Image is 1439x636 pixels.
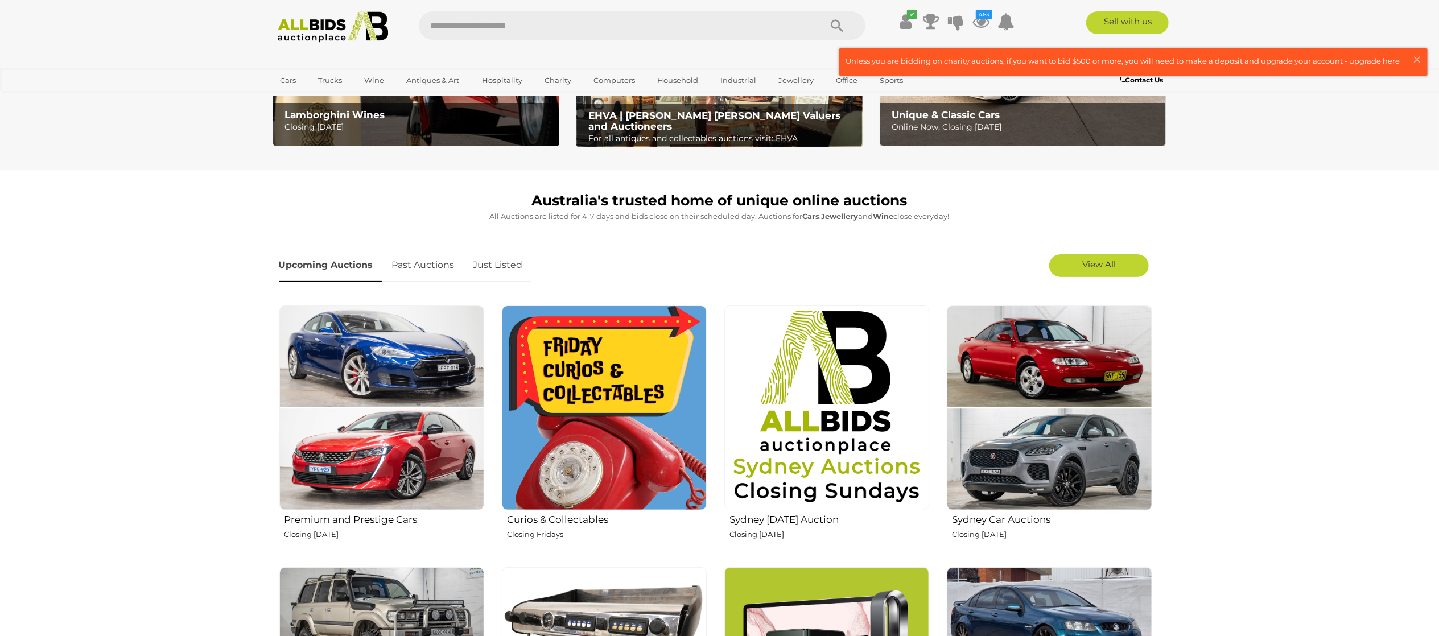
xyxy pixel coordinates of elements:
b: Lamborghini Wines [284,109,385,121]
a: Cars [273,71,304,90]
h2: Sydney [DATE] Auction [729,511,929,525]
a: Premium and Prestige Cars Closing [DATE] [279,305,484,558]
a: Antiques & Art [399,71,467,90]
p: Closing [DATE] [952,528,1152,541]
strong: Jewellery [822,212,859,221]
a: Just Listed [465,249,531,282]
h2: Curios & Collectables [507,511,707,525]
b: EHVA | [PERSON_NAME] [PERSON_NAME] Valuers and Auctioneers [588,110,840,132]
a: Sell with us [1086,11,1169,34]
p: Closing [DATE] [729,528,929,541]
a: View All [1049,254,1149,277]
img: Sydney Car Auctions [947,305,1152,510]
a: Hospitality [475,71,530,90]
a: Office [828,71,865,90]
a: ✔ [897,11,914,32]
a: Trucks [311,71,350,90]
button: Search [809,11,865,40]
a: Sydney Car Auctions Closing [DATE] [946,305,1152,558]
img: Curios & Collectables [502,305,707,510]
a: Industrial [713,71,764,90]
p: Closing Fridays [507,528,707,541]
strong: Wine [873,212,894,221]
a: Contact Us [1120,74,1166,86]
a: 463 [972,11,989,32]
a: Computers [586,71,642,90]
b: Unique & Classic Cars [892,109,1000,121]
span: View All [1082,259,1116,270]
span: × [1412,48,1422,71]
a: Upcoming Auctions [279,249,382,282]
img: Allbids.com.au [271,11,395,43]
p: All Auctions are listed for 4-7 days and bids close on their scheduled day. Auctions for , and cl... [279,210,1161,223]
a: Wine [357,71,392,90]
i: 463 [976,10,992,19]
a: EHVA | Evans Hastings Valuers and Auctioneers EHVA | [PERSON_NAME] [PERSON_NAME] Valuers and Auct... [576,33,863,148]
h1: Australia's trusted home of unique online auctions [279,193,1161,209]
img: Sydney Sunday Auction [724,305,929,510]
b: Contact Us [1120,76,1163,84]
p: For all antiques and collectables auctions visit: EHVA [588,131,856,146]
a: Sports [872,71,910,90]
p: Closing [DATE] [284,528,484,541]
a: Jewellery [771,71,821,90]
i: ✔ [907,10,917,19]
a: [GEOGRAPHIC_DATA] [273,90,369,109]
a: Curios & Collectables Closing Fridays [501,305,707,558]
a: Household [650,71,706,90]
p: Online Now, Closing [DATE] [892,120,1160,134]
strong: Cars [803,212,820,221]
h2: Premium and Prestige Cars [284,511,484,525]
p: Closing [DATE] [284,120,552,134]
a: Sydney [DATE] Auction Closing [DATE] [724,305,929,558]
h2: Sydney Car Auctions [952,511,1152,525]
img: Premium and Prestige Cars [279,305,484,510]
a: Charity [537,71,579,90]
a: Past Auctions [384,249,463,282]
